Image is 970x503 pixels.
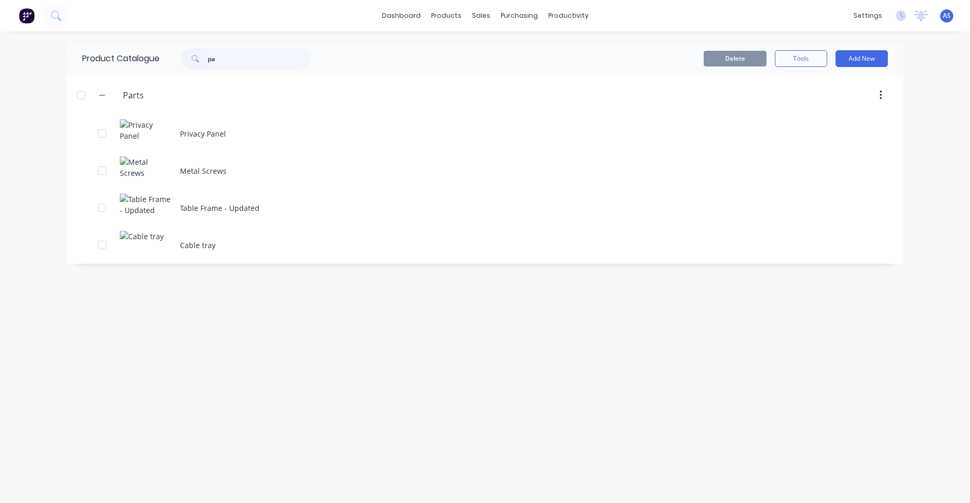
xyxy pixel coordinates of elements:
img: Factory [19,8,35,24]
div: Product Catalogue [66,42,160,75]
input: Enter category name [123,89,247,102]
button: Tools [775,50,827,67]
input: Search... [208,48,311,69]
div: Metal ScrewsMetal Screws [66,152,904,189]
div: settings [848,8,887,24]
div: sales [467,8,495,24]
button: Delete [704,51,766,66]
div: products [426,8,467,24]
button: Add New [836,50,888,67]
div: Cable trayCable tray [66,227,904,264]
a: dashboard [377,8,426,24]
div: purchasing [495,8,543,24]
div: Privacy PanelPrivacy Panel [66,115,904,152]
span: AS [943,11,951,20]
div: Table Frame - UpdatedTable Frame - Updated [66,189,904,227]
div: productivity [543,8,594,24]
